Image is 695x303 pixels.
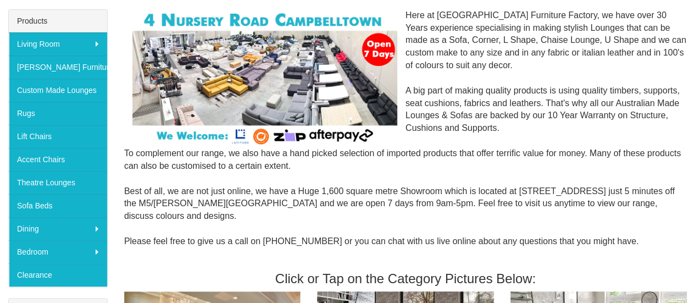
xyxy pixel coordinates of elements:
a: Living Room [9,32,107,56]
a: Dining [9,217,107,240]
a: Lift Chairs [9,125,107,148]
a: Accent Chairs [9,148,107,171]
img: Corner Modular Lounges [132,9,397,147]
a: Clearance [9,263,107,287]
a: Sofa Beds [9,194,107,217]
a: Rugs [9,102,107,125]
a: Bedroom [9,240,107,263]
a: [PERSON_NAME] Furniture [9,56,107,79]
div: Products [9,10,107,32]
a: Custom Made Lounges [9,79,107,102]
h3: Click or Tap on the Category Pictures Below: [124,272,687,286]
a: Theatre Lounges [9,171,107,194]
div: Here at [GEOGRAPHIC_DATA] Furniture Factory, we have over 30 Years experience specialising in mak... [124,9,687,261]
